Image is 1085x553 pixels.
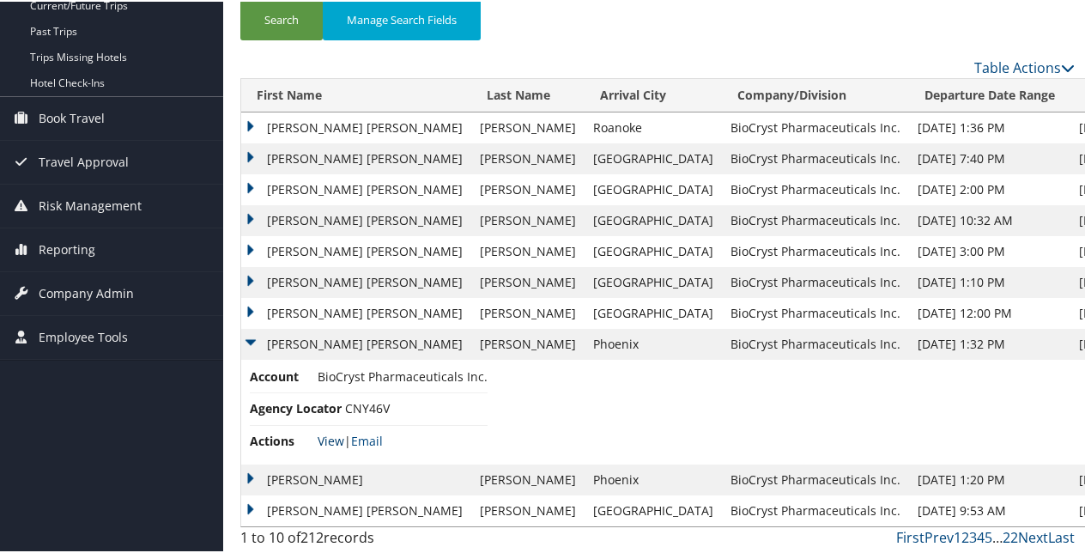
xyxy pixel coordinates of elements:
[39,95,105,138] span: Book Travel
[241,77,471,111] th: First Name: activate to sort column ascending
[585,77,722,111] th: Arrival City: activate to sort column ascending
[585,142,722,173] td: [GEOGRAPHIC_DATA]
[471,142,585,173] td: [PERSON_NAME]
[992,526,1003,545] span: …
[471,204,585,234] td: [PERSON_NAME]
[909,142,1070,173] td: [DATE] 7:40 PM
[722,494,909,525] td: BioCryst Pharmaceuticals Inc.
[250,366,314,385] span: Account
[896,526,924,545] a: First
[909,77,1070,111] th: Departure Date Range: activate to sort column ascending
[250,398,342,416] span: Agency Locator
[909,204,1070,234] td: [DATE] 10:32 AM
[241,494,471,525] td: [PERSON_NAME] [PERSON_NAME]
[924,526,954,545] a: Prev
[241,142,471,173] td: [PERSON_NAME] [PERSON_NAME]
[241,327,471,358] td: [PERSON_NAME] [PERSON_NAME]
[722,111,909,142] td: BioCryst Pharmaceuticals Inc.
[722,142,909,173] td: BioCryst Pharmaceuticals Inc.
[909,173,1070,204] td: [DATE] 2:00 PM
[722,234,909,265] td: BioCryst Pharmaceuticals Inc.
[977,526,985,545] a: 4
[585,111,722,142] td: Roanoke
[39,314,128,357] span: Employee Tools
[1018,526,1048,545] a: Next
[471,111,585,142] td: [PERSON_NAME]
[585,234,722,265] td: [GEOGRAPHIC_DATA]
[471,296,585,327] td: [PERSON_NAME]
[300,526,324,545] span: 212
[250,430,314,449] span: Actions
[585,265,722,296] td: [GEOGRAPHIC_DATA]
[909,296,1070,327] td: [DATE] 12:00 PM
[351,431,383,447] a: Email
[585,204,722,234] td: [GEOGRAPHIC_DATA]
[471,327,585,358] td: [PERSON_NAME]
[585,494,722,525] td: [GEOGRAPHIC_DATA]
[39,227,95,270] span: Reporting
[318,367,488,383] span: BioCryst Pharmaceuticals Inc.
[585,296,722,327] td: [GEOGRAPHIC_DATA]
[318,431,383,447] span: |
[909,265,1070,296] td: [DATE] 1:10 PM
[974,57,1075,76] a: Table Actions
[722,327,909,358] td: BioCryst Pharmaceuticals Inc.
[585,463,722,494] td: Phoenix
[722,173,909,204] td: BioCryst Pharmaceuticals Inc.
[961,526,969,545] a: 2
[722,296,909,327] td: BioCryst Pharmaceuticals Inc.
[585,327,722,358] td: Phoenix
[471,494,585,525] td: [PERSON_NAME]
[471,234,585,265] td: [PERSON_NAME]
[471,77,585,111] th: Last Name: activate to sort column ascending
[1048,526,1075,545] a: Last
[1003,526,1018,545] a: 22
[722,204,909,234] td: BioCryst Pharmaceuticals Inc.
[969,526,977,545] a: 3
[39,183,142,226] span: Risk Management
[241,463,471,494] td: [PERSON_NAME]
[909,463,1070,494] td: [DATE] 1:20 PM
[39,270,134,313] span: Company Admin
[909,234,1070,265] td: [DATE] 3:00 PM
[722,77,909,111] th: Company/Division
[722,265,909,296] td: BioCryst Pharmaceuticals Inc.
[909,111,1070,142] td: [DATE] 1:36 PM
[241,111,471,142] td: [PERSON_NAME] [PERSON_NAME]
[39,139,129,182] span: Travel Approval
[985,526,992,545] a: 5
[722,463,909,494] td: BioCryst Pharmaceuticals Inc.
[909,327,1070,358] td: [DATE] 1:32 PM
[318,431,344,447] a: View
[471,173,585,204] td: [PERSON_NAME]
[241,296,471,327] td: [PERSON_NAME] [PERSON_NAME]
[241,173,471,204] td: [PERSON_NAME] [PERSON_NAME]
[471,265,585,296] td: [PERSON_NAME]
[471,463,585,494] td: [PERSON_NAME]
[241,234,471,265] td: [PERSON_NAME] [PERSON_NAME]
[345,398,390,415] span: CNY46V
[909,494,1070,525] td: [DATE] 9:53 AM
[241,265,471,296] td: [PERSON_NAME] [PERSON_NAME]
[585,173,722,204] td: [GEOGRAPHIC_DATA]
[954,526,961,545] a: 1
[241,204,471,234] td: [PERSON_NAME] [PERSON_NAME]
